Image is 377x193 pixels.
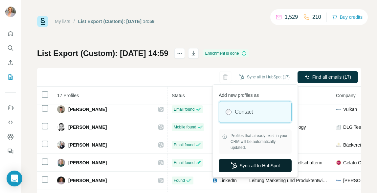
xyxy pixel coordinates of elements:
p: 1,529 [285,13,298,21]
button: Find all emails (17) [298,71,358,83]
span: LinkedIn [219,177,237,184]
img: LinkedIn logo [212,124,217,130]
span: Email found [174,142,194,148]
span: 17 Profiles [57,93,79,98]
button: Sync all to HubSpot (17) [234,72,294,82]
span: Mobile found [174,124,196,130]
img: company-logo [336,142,341,148]
button: My lists [5,71,16,83]
img: Avatar [57,177,65,184]
span: Email found [174,160,194,166]
button: Quick start [5,28,16,40]
span: Status [172,93,185,98]
h1: List Export (Custom): [DATE] 14:59 [37,48,168,59]
span: [PERSON_NAME] [68,177,107,184]
span: Profiles that already exist in your CRM will be automatically updated. [231,133,288,151]
button: Use Surfe on LinkedIn [5,102,16,114]
span: Email found [174,106,194,112]
li: / [74,18,75,25]
span: Found [174,178,185,183]
img: Avatar [57,141,65,149]
span: Find all emails (17) [312,74,351,80]
button: Buy credits [332,13,363,22]
img: company-logo [336,178,341,183]
button: Sync all to HubSpot [219,159,292,172]
button: Feedback [5,145,16,157]
div: List Export (Custom): [DATE] 14:59 [78,18,155,25]
span: Vulkan [343,106,357,113]
span: [PERSON_NAME] [68,142,107,148]
img: LinkedIn logo [212,142,217,148]
p: Add new profiles as [219,89,292,98]
div: Enrichment is done [203,49,249,57]
span: [PERSON_NAME] [68,124,107,130]
img: LinkedIn logo [212,107,217,112]
a: My lists [55,19,70,24]
img: Surfe Logo [37,16,48,27]
img: company-logo [336,160,341,165]
button: Use Surfe API [5,116,16,128]
img: Avatar [5,7,16,17]
img: Avatar [57,105,65,113]
img: LinkedIn logo [212,160,217,165]
span: LinkedIn [212,93,230,98]
p: 210 [312,13,321,21]
button: Search [5,42,16,54]
span: [PERSON_NAME] [68,106,107,113]
label: Contact [235,108,253,116]
span: [PERSON_NAME] [68,159,107,166]
span: Company [336,93,356,98]
button: Dashboard [5,131,16,143]
img: Avatar [57,123,65,131]
button: actions [174,48,185,59]
button: Enrich CSV [5,57,16,69]
img: LinkedIn logo [212,178,217,183]
div: Open Intercom Messenger [7,171,22,186]
img: company-logo [336,107,341,112]
img: Avatar [57,159,65,167]
span: Leitung Marketing und Produktentwicklung [249,178,336,183]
